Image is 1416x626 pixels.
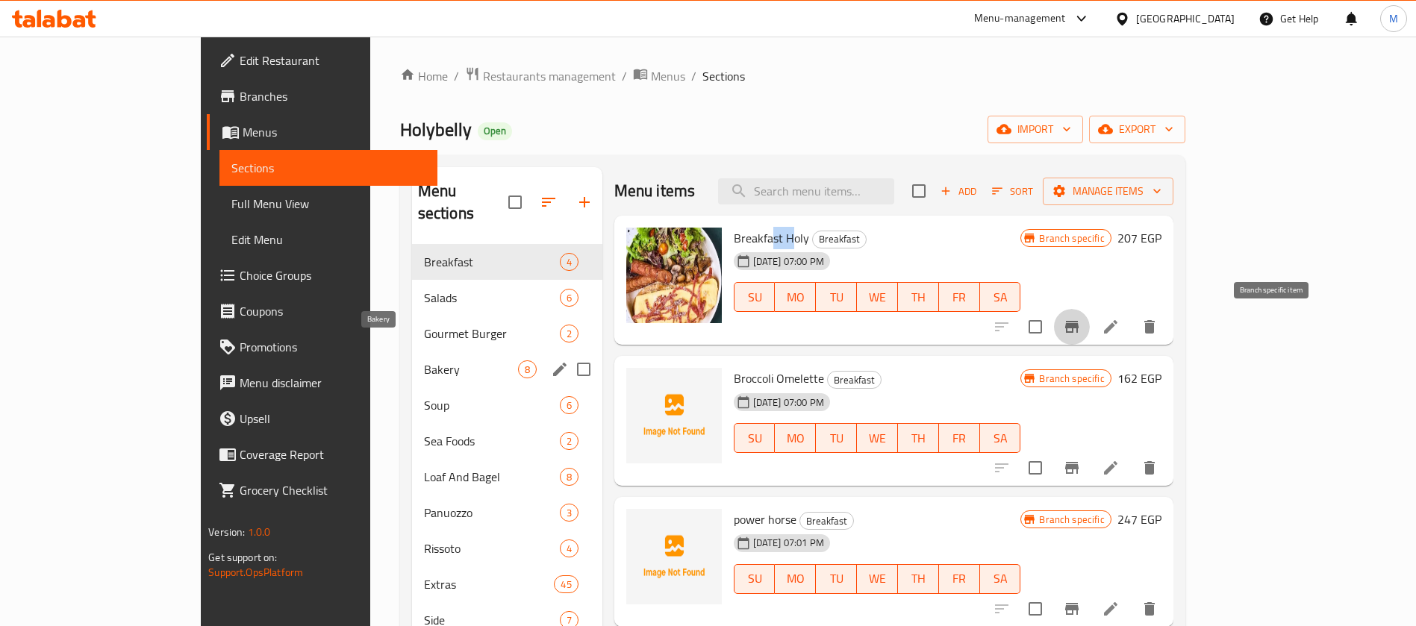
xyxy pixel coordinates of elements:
div: items [560,432,578,450]
a: Restaurants management [465,66,616,86]
span: Grocery Checklist [240,481,425,499]
span: Upsell [240,410,425,428]
span: 4 [561,255,578,269]
span: FR [945,568,974,589]
button: WE [857,282,898,312]
div: Breakfast [812,231,867,248]
span: WE [863,287,892,308]
li: / [622,67,627,85]
a: Coupons [207,293,437,329]
span: export [1101,120,1173,139]
button: Branch-specific-item [1054,450,1090,486]
span: Edit Menu [231,231,425,248]
span: Sections [702,67,745,85]
span: Branch specific [1033,372,1110,386]
span: Panuozzo [424,504,560,522]
span: 8 [519,363,536,377]
span: 6 [561,398,578,413]
span: 4 [561,542,578,556]
span: Gourmet Burger [424,325,560,342]
div: Breakfast4 [412,244,602,280]
span: Branch specific [1033,231,1110,245]
button: TU [816,423,857,453]
button: delete [1132,309,1167,345]
span: SU [740,287,770,308]
div: Soup6 [412,387,602,423]
span: Choice Groups [240,266,425,284]
span: Sort sections [531,184,567,220]
span: 45 [555,578,577,592]
span: M [1389,10,1398,27]
button: SA [980,282,1021,312]
span: Sea Foods [424,432,560,450]
div: [GEOGRAPHIC_DATA] [1136,10,1235,27]
div: items [560,289,578,307]
div: Menu-management [974,10,1066,28]
div: Gourmet Burger2 [412,316,602,351]
span: import [999,120,1071,139]
span: TU [822,568,851,589]
div: Salads6 [412,280,602,316]
div: items [560,468,578,486]
span: Menus [243,123,425,141]
img: Breakfast Holy [626,228,722,323]
button: FR [939,564,980,594]
span: Salads [424,289,560,307]
div: items [560,396,578,414]
span: Select to update [1020,593,1051,625]
div: Loaf And Bagel8 [412,459,602,495]
button: SA [980,564,1021,594]
span: Open [478,125,512,137]
button: SU [734,282,776,312]
div: Breakfast [424,253,560,271]
img: Broccoli Omelette [626,368,722,463]
div: Breakfast [827,371,882,389]
span: Loaf And Bagel [424,468,560,486]
span: Restaurants management [483,67,616,85]
a: Edit Restaurant [207,43,437,78]
span: FR [945,287,974,308]
button: import [988,116,1083,143]
div: items [560,504,578,522]
img: power horse [626,509,722,604]
a: Grocery Checklist [207,472,437,508]
span: SA [986,428,1015,449]
span: TH [904,287,933,308]
li: / [691,67,696,85]
button: Branch-specific-item [1054,309,1090,345]
li: / [454,67,459,85]
span: Sections [231,159,425,177]
span: Branch specific [1033,513,1110,527]
div: Panuozzo3 [412,495,602,530]
span: SA [986,287,1015,308]
a: Edit menu item [1102,600,1120,618]
span: Manage items [1055,182,1161,201]
span: Breakfast [828,372,881,389]
button: TU [816,282,857,312]
span: Edit Restaurant [240,51,425,69]
span: [DATE] 07:01 PM [747,536,830,550]
div: Open [478,122,512,140]
span: Select to update [1020,452,1051,483]
h6: 207 EGP [1117,228,1161,248]
div: Extras45 [412,566,602,602]
span: MO [781,287,810,308]
span: Extras [424,575,555,593]
button: FR [939,282,980,312]
div: Rissoto4 [412,530,602,566]
div: items [518,360,537,378]
button: Add [935,180,982,203]
span: 6 [561,291,578,305]
button: Add section [567,184,602,220]
span: SU [740,428,770,449]
span: Promotions [240,338,425,356]
button: export [1089,116,1185,143]
button: delete [1132,450,1167,486]
button: Sort [988,180,1037,203]
span: SU [740,568,770,589]
input: search [718,178,894,204]
button: TU [816,564,857,594]
div: Sea Foods2 [412,423,602,459]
